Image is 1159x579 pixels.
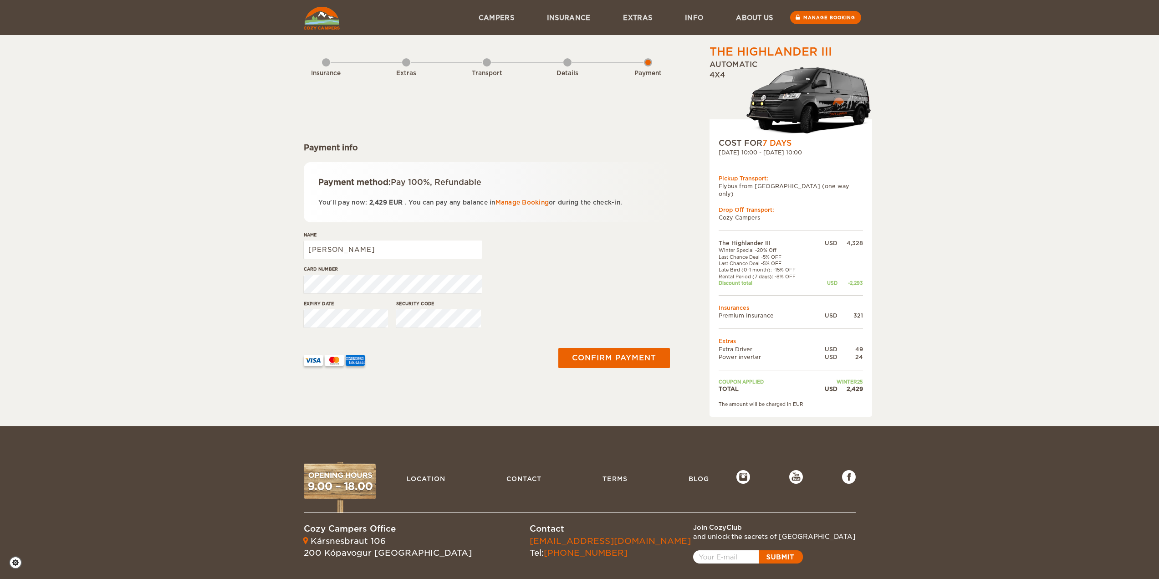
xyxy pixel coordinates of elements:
div: USD [815,280,837,286]
div: Payment info [304,142,670,153]
td: Coupon applied [719,379,815,385]
td: Last Chance Deal -5% OFF [719,260,815,266]
label: Expiry date [304,300,388,307]
div: 24 [837,353,863,361]
div: Kársnesbraut 106 200 Kópavogur [GEOGRAPHIC_DATA] [304,535,472,559]
td: Rental Period (7 days): -8% OFF [719,273,815,280]
a: Terms [598,470,632,487]
a: [EMAIL_ADDRESS][DOMAIN_NAME] [530,536,691,546]
div: Details [542,69,592,78]
div: Contact [530,523,691,535]
div: Transport [462,69,512,78]
img: mastercard [325,355,344,366]
div: Extras [381,69,431,78]
div: 49 [837,345,863,353]
td: TOTAL [719,385,815,393]
div: Tel: [530,535,691,559]
img: AMEX [346,355,365,366]
td: Extras [719,337,863,345]
div: USD [815,312,837,319]
div: 2,429 [837,385,863,393]
img: stor-langur-4.png [746,62,872,138]
td: WINTER25 [815,379,863,385]
a: Blog [684,470,714,487]
div: USD [815,345,837,353]
label: Name [304,231,482,238]
div: COST FOR [719,138,863,149]
div: Drop Off Transport: [719,206,863,214]
td: The Highlander III [719,239,815,247]
div: Join CozyClub [693,523,856,532]
a: Manage booking [790,11,861,24]
a: Contact [502,470,546,487]
span: 2,429 [369,199,387,206]
span: EUR [389,199,403,206]
div: Insurance [301,69,351,78]
td: Last Chance Deal -5% OFF [719,254,815,260]
td: Cozy Campers [719,214,863,221]
div: and unlock the secrets of [GEOGRAPHIC_DATA] [693,532,856,541]
div: -2,293 [837,280,863,286]
p: You'll pay now: . You can pay any balance in or during the check-in. [318,197,656,208]
div: The amount will be charged in EUR [719,401,863,407]
div: Payment [623,69,673,78]
div: The Highlander III [710,44,832,60]
td: Power inverter [719,353,815,361]
a: Location [402,470,450,487]
label: Card number [304,266,482,272]
td: Flybus from [GEOGRAPHIC_DATA] (one way only) [719,182,863,198]
div: [DATE] 10:00 - [DATE] 10:00 [719,149,863,156]
button: Confirm payment [558,348,670,368]
td: Premium Insurance [719,312,815,319]
td: Insurances [719,304,863,312]
td: Late Bird (0-1 month): -15% OFF [719,266,815,273]
div: Payment method: [318,177,656,188]
span: 7 Days [762,138,791,148]
div: 4,328 [837,239,863,247]
div: 321 [837,312,863,319]
img: Cozy Campers [304,7,340,30]
label: Security code [396,300,481,307]
td: Extra Driver [719,345,815,353]
a: [PHONE_NUMBER] [544,548,628,558]
span: Pay 100%, Refundable [391,178,481,187]
div: USD [815,353,837,361]
td: Discount total [719,280,815,286]
td: Winter Special -20% Off [719,247,815,253]
div: Cozy Campers Office [304,523,472,535]
div: USD [815,239,837,247]
a: Open popup [693,550,803,564]
a: Cookie settings [9,556,28,569]
img: VISA [304,355,323,366]
div: Pickup Transport: [719,174,863,182]
div: USD [815,385,837,393]
div: Automatic 4x4 [710,60,872,138]
a: Manage Booking [495,199,549,206]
